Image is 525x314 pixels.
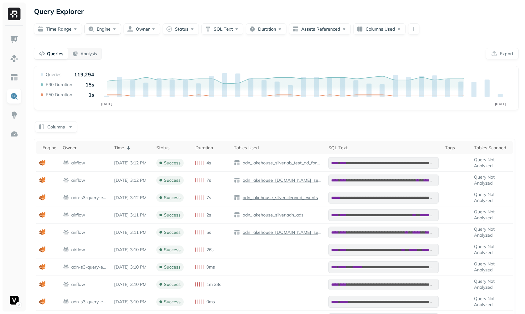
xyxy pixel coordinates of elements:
[46,72,61,78] p: Queries
[240,160,322,166] a: adn_lakehouse_silver.ab_test_ad_format_layout_config_hist
[114,212,150,218] p: Sep 2, 2025 3:11 PM
[71,299,108,305] p: adn-s3-query-engine
[474,278,510,290] p: Query Not Analyzed
[114,160,150,166] p: Sep 2, 2025 3:12 PM
[63,212,69,218] img: workgroup
[71,264,108,270] p: adn-s3-query-engine
[206,247,214,253] p: 26s
[164,299,181,305] p: success
[35,121,77,133] button: Columns
[164,264,181,270] p: success
[474,192,510,204] p: Query Not Analyzed
[486,48,519,59] button: Export
[89,92,94,98] p: 1s
[156,145,189,151] div: Status
[164,160,181,166] p: success
[71,177,85,183] p: airflow
[474,157,510,169] p: Query Not Analyzed
[206,212,211,218] p: 2s
[163,23,199,35] button: Status
[164,247,181,253] p: success
[241,229,322,235] p: adn_lakehouse_[DOMAIN_NAME]_sets_hist
[474,209,510,221] p: Query Not Analyzed
[46,92,72,98] p: P50 Duration
[206,281,221,287] p: 1m 33s
[10,92,18,100] img: Query Explorer
[201,23,243,35] button: SQL Text
[114,281,150,287] p: Sep 2, 2025 3:10 PM
[10,130,18,138] img: Optimization
[10,54,18,62] img: Assets
[206,299,215,305] p: 0ms
[246,23,286,35] button: Duration
[63,160,69,166] img: workgroup
[241,177,322,183] p: adn_lakehouse_[DOMAIN_NAME]_sets_config_hist
[71,247,85,253] p: airflow
[63,145,108,151] div: Owner
[474,296,510,308] p: Query Not Analyzed
[10,111,18,119] img: Insights
[85,81,94,88] p: 15s
[234,177,240,183] img: table
[474,174,510,186] p: Query Not Analyzed
[10,35,18,44] img: Dashboard
[63,177,69,183] img: workgroup
[63,264,69,270] img: workgroup
[206,229,211,235] p: 5s
[34,23,82,35] button: Time Range
[234,160,240,166] img: table
[46,82,72,88] p: P90 Duration
[84,23,121,35] button: Engine
[164,212,181,218] p: success
[474,226,510,238] p: Query Not Analyzed
[164,229,181,235] p: success
[101,102,112,106] tspan: [DATE]
[164,281,181,287] p: success
[164,195,181,201] p: success
[445,145,468,151] div: Tags
[114,247,150,253] p: Sep 2, 2025 3:10 PM
[240,229,322,235] a: adn_lakehouse_[DOMAIN_NAME]_sets_hist
[114,299,150,305] p: Sep 2, 2025 3:10 PM
[74,71,94,78] p: 119,294
[124,23,160,35] button: Owner
[328,145,439,151] div: SQL Text
[63,299,69,305] img: workgroup
[234,212,240,218] img: table
[63,229,69,235] img: workgroup
[71,229,85,235] p: airflow
[206,160,211,166] p: 4s
[240,212,303,218] a: adn_lakehouse_silver.adn_ads
[114,229,150,235] p: Sep 2, 2025 3:11 PM
[234,229,240,235] img: table
[240,177,322,183] a: adn_lakehouse_[DOMAIN_NAME]_sets_config_hist
[114,264,150,270] p: Sep 2, 2025 3:10 PM
[114,195,150,201] p: Sep 2, 2025 3:12 PM
[71,160,85,166] p: airflow
[80,51,97,57] p: Analysis
[164,177,181,183] p: success
[240,195,318,201] a: adn_lakehouse_silver.cleaned_events
[206,177,211,183] p: 7s
[206,195,211,201] p: 7s
[10,296,19,305] img: Voodoo
[241,212,303,218] p: adn_lakehouse_silver.adn_ads
[71,212,85,218] p: airflow
[474,145,510,151] div: Tables Scanned
[353,23,406,35] button: Columns Used
[71,281,85,287] p: airflow
[114,177,150,183] p: Sep 2, 2025 3:12 PM
[289,23,351,35] button: Assets Referenced
[495,102,506,106] tspan: [DATE]
[241,195,318,201] p: adn_lakehouse_silver.cleaned_events
[114,144,150,151] div: Time
[206,264,215,270] p: 0ms
[8,8,20,20] img: Ryft
[10,73,18,81] img: Asset Explorer
[43,145,56,151] div: Engine
[71,195,108,201] p: adn-s3-query-engine
[234,145,322,151] div: Tables Used
[34,6,84,17] p: Query Explorer
[63,246,69,253] img: workgroup
[234,194,240,201] img: table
